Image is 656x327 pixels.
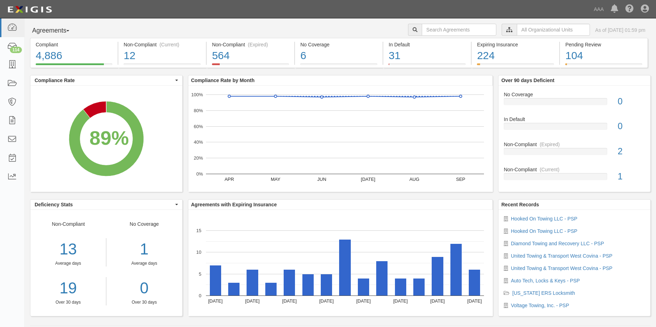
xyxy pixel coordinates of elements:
a: [US_STATE] ERS Locksmith [512,290,575,296]
a: No Coverage6 [295,63,383,69]
b: Compliance Rate by Month [191,78,255,83]
span: Compliance Rate [35,77,173,84]
text: [DATE] [430,298,445,304]
div: Non-Compliant (Current) [124,41,201,48]
div: 6 [300,48,377,63]
a: No Coverage0 [504,91,645,116]
div: 89% [89,124,129,153]
div: Expiring Insurance [477,41,554,48]
a: 0 [112,277,177,299]
div: Average days [30,260,106,266]
div: (Expired) [248,41,268,48]
a: AAA [590,2,607,16]
div: 224 [477,48,554,63]
text: [DATE] [361,177,375,182]
div: (Current) [159,41,179,48]
div: No Coverage [300,41,377,48]
text: APR [224,177,234,182]
text: 40% [194,139,203,145]
a: 19 [30,277,106,299]
a: Hooked On Towing LLC - PSP [511,228,577,234]
text: [DATE] [356,298,371,304]
text: AUG [409,177,419,182]
div: 0 [613,120,650,133]
text: [DATE] [393,298,408,304]
text: 15 [196,228,201,233]
i: Help Center - Complianz [625,5,634,13]
text: 0% [196,171,203,177]
button: Compliance Rate [30,75,182,85]
div: 31 [389,48,466,63]
a: Non-Compliant(Expired)2 [504,141,645,166]
a: Non-Compliant(Current)1 [504,166,645,186]
text: [DATE] [208,298,223,304]
button: Agreements [30,24,83,38]
div: In Default [498,116,650,123]
button: Deficiency Stats [30,200,182,210]
div: 0 [613,95,650,108]
text: 0 [199,293,201,298]
div: Non-Compliant [30,220,106,305]
a: Compliant4,886 [30,63,118,69]
div: No Coverage [498,91,650,98]
div: Pending Review [565,41,642,48]
div: Non-Compliant [498,166,650,173]
div: Average days [112,260,177,266]
text: [DATE] [319,298,333,304]
a: In Default0 [504,116,645,141]
div: 104 [565,48,642,63]
svg: A chart. [188,210,493,316]
div: 2 [613,145,650,158]
text: 20% [194,155,203,161]
div: (Expired) [540,141,560,148]
text: JUN [317,177,326,182]
img: logo-5460c22ac91f19d4615b14bd174203de0afe785f0fc80cf4dbbc73dc1793850b.png [5,3,54,16]
div: In Default [389,41,466,48]
a: In Default31 [383,63,471,69]
span: Deficiency Stats [35,201,173,208]
text: 60% [194,124,203,129]
a: Non-Compliant(Expired)564 [207,63,294,69]
a: United Towing & Transport West Covina - PSP [511,265,612,271]
text: 100% [191,92,203,97]
a: Hooked On Towing LLC - PSP [511,216,577,222]
div: Over 30 days [112,299,177,305]
a: Non-Compliant(Current)12 [118,63,206,69]
input: All Organizational Units [517,24,590,36]
div: Compliant [36,41,112,48]
div: Over 30 days [30,299,106,305]
a: Diamond Towing and Recovery LLC - PSP [511,241,604,246]
text: 80% [194,108,203,113]
b: Over 90 days Deficient [501,78,554,83]
text: MAY [271,177,280,182]
text: 10 [196,249,201,255]
div: 4,886 [36,48,112,63]
a: Voltage Towing, Inc. - PSP [511,303,569,308]
svg: A chart. [30,86,182,192]
div: 1 [613,170,650,183]
text: [DATE] [282,298,297,304]
a: United Towing & Transport West Covina - PSP [511,253,612,259]
text: [DATE] [467,298,482,304]
a: Auto Tech, Locks & Keys - PSP [511,278,580,283]
div: (Current) [540,166,560,173]
text: [DATE] [245,298,260,304]
text: 5 [199,271,201,276]
svg: A chart. [188,86,493,192]
div: Non-Compliant [498,141,650,148]
b: Agreements with Expiring Insurance [191,202,277,207]
div: No Coverage [106,220,182,305]
input: Search Agreements [422,24,496,36]
div: 114 [10,47,22,53]
div: 13 [30,238,106,260]
div: As of [DATE] 01:59 pm [595,27,645,34]
b: Recent Records [501,202,539,207]
a: Expiring Insurance224 [472,63,559,69]
text: SEP [456,177,465,182]
div: 1 [112,238,177,260]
